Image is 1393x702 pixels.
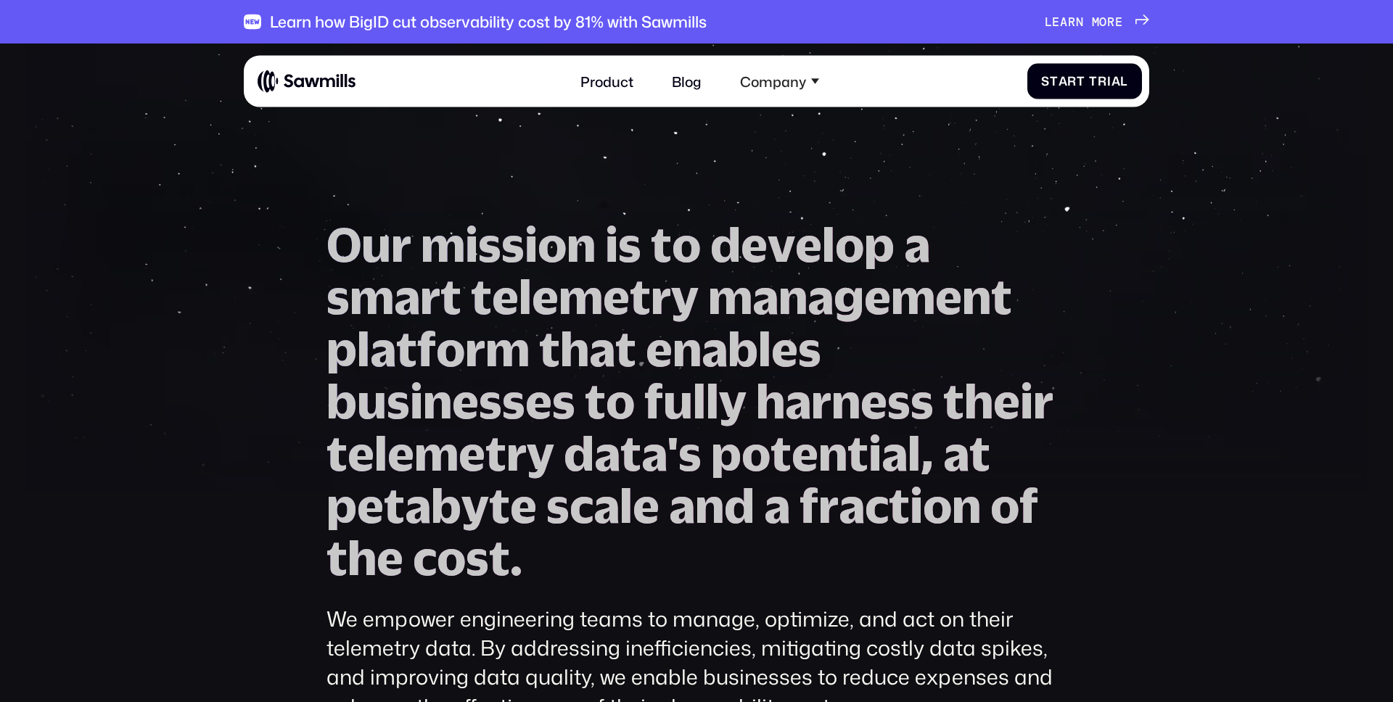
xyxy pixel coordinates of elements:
span: t [326,426,348,479]
span: a [904,218,930,270]
span: a [669,479,695,531]
span: r [1033,374,1053,426]
span: a [882,426,908,479]
span: t [471,270,492,322]
span: u [361,218,391,270]
span: i [465,218,478,270]
span: s [501,218,525,270]
span: y [527,426,554,479]
span: o [835,218,864,270]
span: a [594,426,620,479]
span: p [326,322,357,374]
span: b [431,479,461,531]
span: a [641,426,667,479]
span: f [644,374,663,426]
span: m [1092,15,1100,29]
span: s [326,270,350,322]
span: a [394,270,420,322]
span: s [911,374,934,426]
span: o [672,218,701,270]
span: d [724,479,755,531]
span: l [822,218,835,270]
span: l [908,426,921,479]
span: n [567,218,596,270]
div: Learn how BigID cut observability cost by 81% with Sawmills [270,12,707,31]
span: l [620,479,633,531]
a: Blog [662,62,712,100]
span: a [943,426,969,479]
span: c [413,531,437,583]
span: i [525,218,538,270]
span: l [357,322,370,374]
span: t [326,531,348,583]
span: s [546,479,570,531]
a: Learnmore [1045,15,1149,29]
span: t [489,479,510,531]
span: l [1120,74,1128,88]
span: m [414,426,459,479]
span: u [663,374,693,426]
span: e [492,270,519,322]
span: p [326,479,357,531]
span: l [693,374,706,426]
span: a [839,479,865,531]
span: n [962,270,991,322]
span: i [605,218,618,270]
span: s [618,218,641,270]
span: y [461,479,489,531]
span: t [489,531,510,583]
span: t [539,322,560,374]
span: a [589,322,615,374]
span: n [423,374,452,426]
span: a [764,479,790,531]
span: t [585,374,606,426]
span: r [1098,74,1107,88]
span: f [800,479,818,531]
span: m [708,270,752,322]
span: n [673,322,702,374]
div: Company [729,62,829,100]
span: n [778,270,808,322]
span: o [606,374,635,426]
span: t [847,426,868,479]
span: i [868,426,882,479]
span: r [818,479,839,531]
span: n [831,374,860,426]
span: , [921,426,934,479]
a: Product [570,62,644,100]
span: e [646,322,673,374]
span: e [510,479,537,531]
span: L [1045,15,1053,29]
span: l [519,270,532,322]
span: t [384,479,405,531]
span: e [792,426,818,479]
span: l [374,426,387,479]
span: a [1111,74,1121,88]
span: t [620,426,641,479]
span: a [1060,15,1068,29]
span: h [964,374,993,426]
span: s [479,374,502,426]
span: e [993,374,1020,426]
span: r [1107,15,1115,29]
span: e [377,531,403,583]
span: t [485,426,506,479]
span: a [702,322,728,374]
span: m [485,322,530,374]
span: S [1041,74,1050,88]
span: i [410,374,423,426]
span: s [887,374,911,426]
span: s [678,426,702,479]
span: h [560,322,589,374]
span: e [795,218,822,270]
span: o [437,531,466,583]
span: e [387,426,414,479]
span: y [719,374,747,426]
span: b [326,374,357,426]
span: i [1020,374,1033,426]
span: o [538,218,567,270]
span: r [465,322,485,374]
span: r [651,270,671,322]
span: t [630,270,651,322]
span: h [348,531,377,583]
